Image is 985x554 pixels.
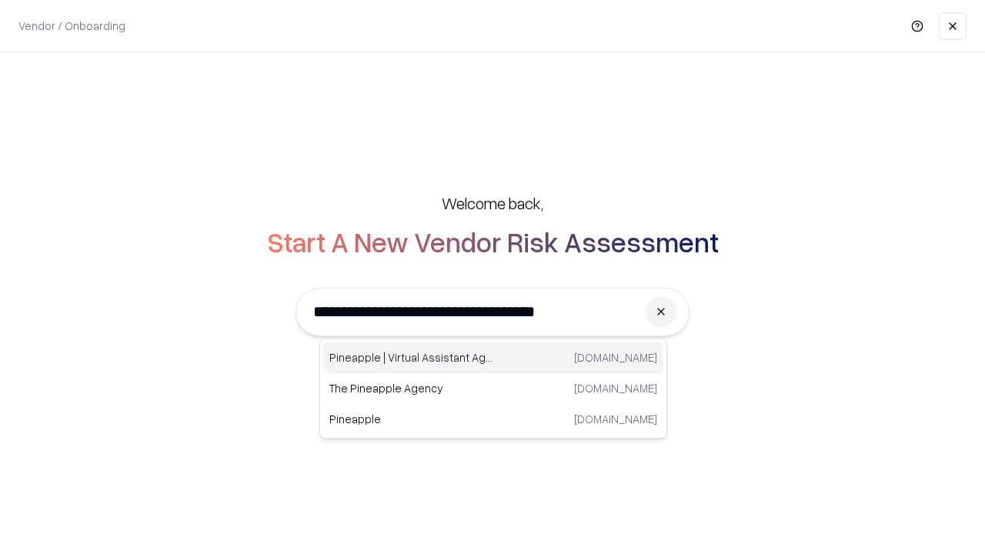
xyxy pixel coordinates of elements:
[319,339,667,439] div: Suggestions
[442,192,543,214] h5: Welcome back,
[574,380,657,396] p: [DOMAIN_NAME]
[574,411,657,427] p: [DOMAIN_NAME]
[329,411,493,427] p: Pineapple
[329,349,493,365] p: Pineapple | Virtual Assistant Agency
[267,226,719,257] h2: Start A New Vendor Risk Assessment
[18,18,125,34] p: Vendor / Onboarding
[329,380,493,396] p: The Pineapple Agency
[574,349,657,365] p: [DOMAIN_NAME]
